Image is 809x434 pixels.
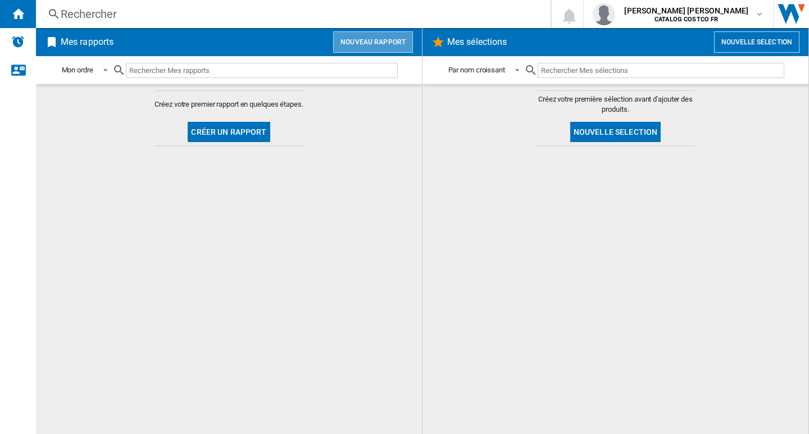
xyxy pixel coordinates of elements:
h2: Mes rapports [58,31,116,53]
button: Nouveau rapport [333,31,413,53]
button: Nouvelle selection [570,122,661,142]
input: Rechercher Mes rapports [126,63,398,78]
img: alerts-logo.svg [11,35,25,48]
span: Créez votre premier rapport en quelques étapes. [154,99,303,109]
button: Créer un rapport [188,122,270,142]
div: Par nom croissant [448,66,505,74]
div: Rechercher [61,6,521,22]
b: CATALOG COSTCO FR [655,16,718,23]
div: Mon ordre [62,66,93,74]
span: Créez votre première sélection avant d'ajouter des produits. [537,94,694,115]
button: Nouvelle selection [714,31,799,53]
span: [PERSON_NAME] [PERSON_NAME] [624,5,748,16]
h2: Mes sélections [445,31,509,53]
input: Rechercher Mes sélections [538,63,784,78]
img: profile.jpg [593,3,615,25]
